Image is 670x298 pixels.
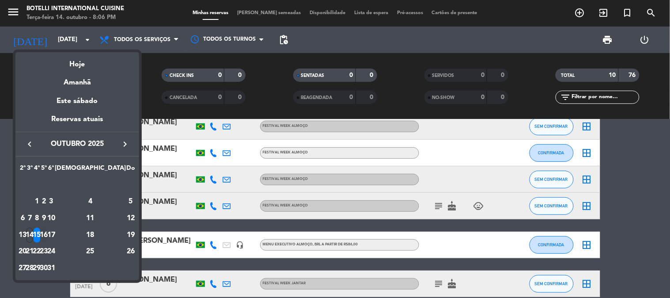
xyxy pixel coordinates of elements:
[34,211,40,226] div: 8
[126,244,135,259] div: 26
[126,210,136,227] td: 12 de outubro de 2025
[55,210,126,227] td: 11 de outubro de 2025
[34,228,40,243] div: 15
[126,163,136,177] th: Domingo
[33,193,40,210] td: 1 de outubro de 2025
[15,89,139,114] div: Este sábado
[48,227,55,244] td: 17 de outubro de 2025
[48,210,55,227] td: 10 de outubro de 2025
[48,228,54,243] div: 17
[40,193,47,210] td: 2 de outubro de 2025
[26,244,33,259] div: 21
[40,163,47,177] th: Quinta-feira
[26,228,33,243] div: 14
[41,244,47,259] div: 23
[19,177,136,194] td: OUT
[48,260,55,277] td: 31 de outubro de 2025
[26,227,33,244] td: 14 de outubro de 2025
[58,244,122,259] div: 25
[40,227,47,244] td: 16 de outubro de 2025
[19,260,26,277] td: 27 de outubro de 2025
[26,243,33,260] td: 21 de outubro de 2025
[58,211,122,226] div: 11
[48,243,55,260] td: 24 de outubro de 2025
[126,243,136,260] td: 26 de outubro de 2025
[126,228,135,243] div: 19
[40,210,47,227] td: 9 de outubro de 2025
[26,261,33,276] div: 28
[126,227,136,244] td: 19 de outubro de 2025
[26,260,33,277] td: 28 de outubro de 2025
[117,138,133,150] button: keyboard_arrow_right
[126,193,136,210] td: 5 de outubro de 2025
[19,163,26,177] th: Segunda-feira
[40,260,47,277] td: 30 de outubro de 2025
[19,261,26,276] div: 27
[48,194,54,209] div: 3
[48,193,55,210] td: 3 de outubro de 2025
[24,139,35,149] i: keyboard_arrow_left
[48,261,54,276] div: 31
[19,228,26,243] div: 13
[33,260,40,277] td: 29 de outubro de 2025
[126,211,135,226] div: 12
[33,163,40,177] th: Quarta-feira
[19,243,26,260] td: 20 de outubro de 2025
[19,244,26,259] div: 20
[58,194,122,209] div: 4
[26,211,33,226] div: 7
[55,193,126,210] td: 4 de outubro de 2025
[120,139,130,149] i: keyboard_arrow_right
[33,243,40,260] td: 22 de outubro de 2025
[15,114,139,132] div: Reservas atuais
[15,52,139,70] div: Hoje
[41,261,47,276] div: 30
[55,243,126,260] td: 25 de outubro de 2025
[48,244,54,259] div: 24
[58,228,122,243] div: 18
[40,243,47,260] td: 23 de outubro de 2025
[41,228,47,243] div: 16
[33,227,40,244] td: 15 de outubro de 2025
[34,261,40,276] div: 29
[34,244,40,259] div: 22
[26,163,33,177] th: Terça-feira
[19,227,26,244] td: 13 de outubro de 2025
[55,163,126,177] th: Sábado
[55,227,126,244] td: 18 de outubro de 2025
[126,194,135,209] div: 5
[41,194,47,209] div: 2
[48,163,55,177] th: Sexta-feira
[41,211,47,226] div: 9
[15,70,139,88] div: Amanhã
[48,211,54,226] div: 10
[33,210,40,227] td: 8 de outubro de 2025
[22,138,38,150] button: keyboard_arrow_left
[19,210,26,227] td: 6 de outubro de 2025
[19,211,26,226] div: 6
[26,210,33,227] td: 7 de outubro de 2025
[34,194,40,209] div: 1
[38,138,117,150] span: outubro 2025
